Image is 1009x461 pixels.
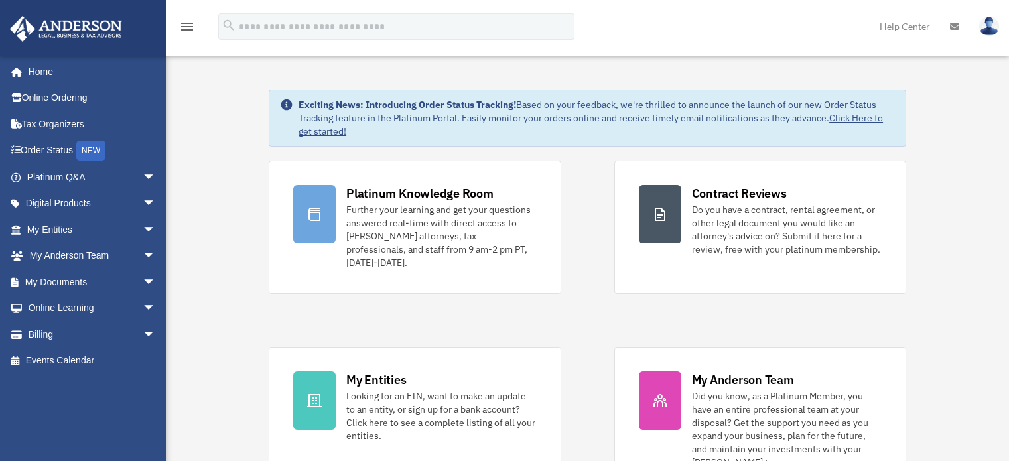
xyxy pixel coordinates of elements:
a: Platinum Knowledge Room Further your learning and get your questions answered real-time with dire... [269,161,561,294]
span: arrow_drop_down [143,295,169,322]
div: NEW [76,141,105,161]
span: arrow_drop_down [143,216,169,243]
a: My Entitiesarrow_drop_down [9,216,176,243]
img: Anderson Advisors Platinum Portal [6,16,126,42]
div: Looking for an EIN, want to make an update to an entity, or sign up for a bank account? Click her... [346,389,536,442]
a: Online Ordering [9,85,176,111]
i: search [222,18,236,33]
a: Billingarrow_drop_down [9,321,176,348]
div: My Anderson Team [692,371,794,388]
span: arrow_drop_down [143,190,169,218]
span: arrow_drop_down [143,321,169,348]
a: Events Calendar [9,348,176,374]
div: Platinum Knowledge Room [346,185,494,202]
strong: Exciting News: Introducing Order Status Tracking! [299,99,516,111]
a: Home [9,58,169,85]
div: Further your learning and get your questions answered real-time with direct access to [PERSON_NAM... [346,203,536,269]
a: Tax Organizers [9,111,176,137]
img: User Pic [979,17,999,36]
a: Platinum Q&Aarrow_drop_down [9,164,176,190]
a: Digital Productsarrow_drop_down [9,190,176,217]
span: arrow_drop_down [143,164,169,191]
a: menu [179,23,195,34]
span: arrow_drop_down [143,269,169,296]
a: Contract Reviews Do you have a contract, rental agreement, or other legal document you would like... [614,161,906,294]
div: Contract Reviews [692,185,787,202]
div: Do you have a contract, rental agreement, or other legal document you would like an attorney's ad... [692,203,882,256]
a: Online Learningarrow_drop_down [9,295,176,322]
div: My Entities [346,371,406,388]
a: My Anderson Teamarrow_drop_down [9,243,176,269]
i: menu [179,19,195,34]
span: arrow_drop_down [143,243,169,270]
a: Order StatusNEW [9,137,176,165]
div: Based on your feedback, we're thrilled to announce the launch of our new Order Status Tracking fe... [299,98,895,138]
a: Click Here to get started! [299,112,883,137]
a: My Documentsarrow_drop_down [9,269,176,295]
